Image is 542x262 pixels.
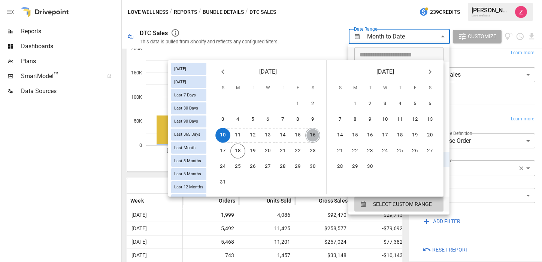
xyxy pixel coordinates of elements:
[291,81,305,96] span: Friday
[423,144,437,158] button: 27
[275,144,290,158] button: 21
[408,96,423,111] button: 5
[171,89,206,101] div: Last 7 Days
[305,128,320,143] button: 16
[171,194,206,206] div: Last Year
[290,96,305,111] button: 1
[171,168,206,180] div: Last 6 Months
[275,159,290,174] button: 28
[246,81,260,96] span: Tuesday
[230,144,245,158] button: 18
[333,159,348,174] button: 28
[363,128,378,143] button: 16
[171,172,204,176] span: Last 6 Months
[171,80,189,84] span: [DATE]
[171,106,201,111] span: Last 30 Days
[171,63,206,75] div: [DATE]
[348,112,363,127] button: 8
[378,112,393,127] button: 10
[378,144,393,158] button: 24
[171,115,206,127] div: Last 90 Days
[408,144,423,158] button: 26
[171,93,199,98] span: Last 7 Days
[260,159,275,174] button: 27
[348,81,362,96] span: Monday
[305,159,320,174] button: 30
[215,175,230,190] button: 31
[216,81,230,96] span: Sunday
[230,159,245,174] button: 25
[171,181,206,193] div: Last 12 Months
[363,81,377,96] span: Tuesday
[354,197,443,212] button: SELECT CUSTOM RANGE
[261,81,275,96] span: Wednesday
[171,158,204,163] span: Last 3 Months
[245,144,260,158] button: 19
[393,112,408,127] button: 11
[171,67,189,71] span: [DATE]
[245,159,260,174] button: 26
[275,128,290,143] button: 14
[275,112,290,127] button: 7
[393,144,408,158] button: 25
[348,159,363,174] button: 29
[171,102,206,114] div: Last 30 Days
[290,159,305,174] button: 29
[348,128,363,143] button: 15
[215,128,230,143] button: 10
[171,76,206,88] div: [DATE]
[408,112,423,127] button: 12
[393,128,408,143] button: 18
[215,112,230,127] button: 3
[290,112,305,127] button: 8
[260,144,275,158] button: 20
[230,128,245,143] button: 11
[393,96,408,111] button: 4
[378,128,393,143] button: 17
[348,96,363,111] button: 1
[423,96,437,111] button: 6
[290,144,305,158] button: 22
[171,145,199,150] span: Last Month
[171,119,201,124] span: Last 90 Days
[378,81,392,96] span: Wednesday
[305,112,320,127] button: 9
[245,112,260,127] button: 5
[306,81,320,96] span: Saturday
[260,112,275,127] button: 6
[171,132,203,137] span: Last 365 Days
[348,144,363,158] button: 22
[333,81,347,96] span: Sunday
[215,64,230,79] button: Previous month
[171,155,206,167] div: Last 3 Months
[171,129,206,141] div: Last 365 Days
[305,96,320,111] button: 2
[230,112,245,127] button: 4
[376,67,394,77] span: [DATE]
[378,96,393,111] button: 3
[290,128,305,143] button: 15
[171,142,206,154] div: Last Month
[231,81,245,96] span: Monday
[363,159,378,174] button: 30
[171,185,206,189] span: Last 12 Months
[245,128,260,143] button: 12
[423,81,437,96] span: Saturday
[276,81,290,96] span: Thursday
[363,144,378,158] button: 23
[305,144,320,158] button: 23
[259,67,277,77] span: [DATE]
[333,128,348,143] button: 14
[260,128,275,143] button: 13
[363,96,378,111] button: 2
[423,112,437,127] button: 13
[333,144,348,158] button: 21
[215,144,230,158] button: 17
[408,81,422,96] span: Friday
[408,128,423,143] button: 19
[423,64,437,79] button: Next month
[423,128,437,143] button: 20
[363,112,378,127] button: 9
[393,81,407,96] span: Thursday
[373,200,432,209] span: SELECT CUSTOM RANGE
